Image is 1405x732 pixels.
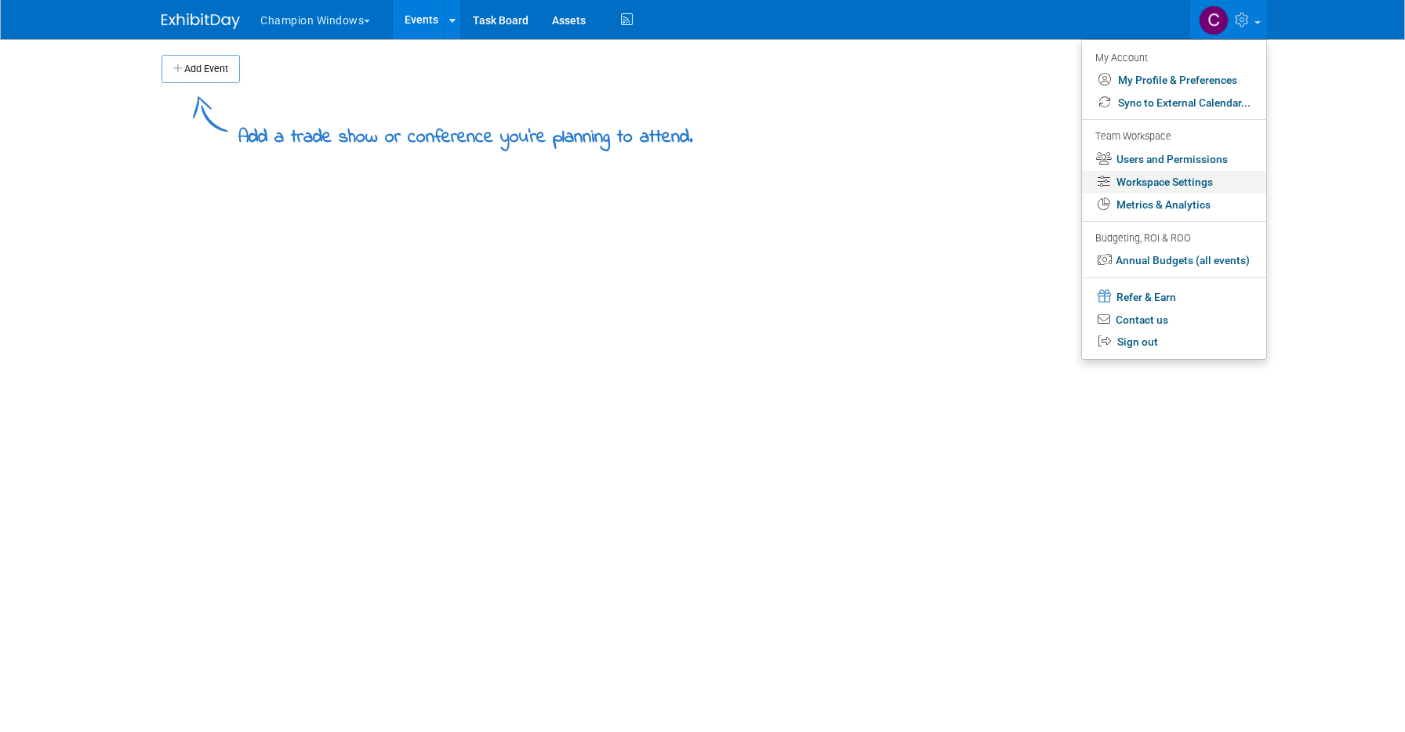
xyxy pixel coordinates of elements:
[1095,48,1251,67] div: My Account
[1082,69,1266,92] a: My Profile & Preferences
[238,113,693,151] div: Add a trade show or conference you're planning to attend.
[1082,284,1266,309] a: Refer & Earn
[1095,129,1251,146] div: Team Workspace
[162,55,240,83] button: Add Event
[1082,171,1266,194] a: Workspace Settings
[1082,148,1266,171] a: Users and Permissions
[1082,92,1266,114] a: Sync to External Calendar...
[1082,249,1266,272] a: Annual Budgets (all events)
[1199,5,1229,35] img: Clayton Stackpole
[1095,230,1251,247] div: Budgeting, ROI & ROO
[1082,331,1266,353] a: Sign out
[1082,309,1266,332] a: Contact us
[1082,194,1266,216] a: Metrics & Analytics
[162,13,240,29] img: ExhibitDay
